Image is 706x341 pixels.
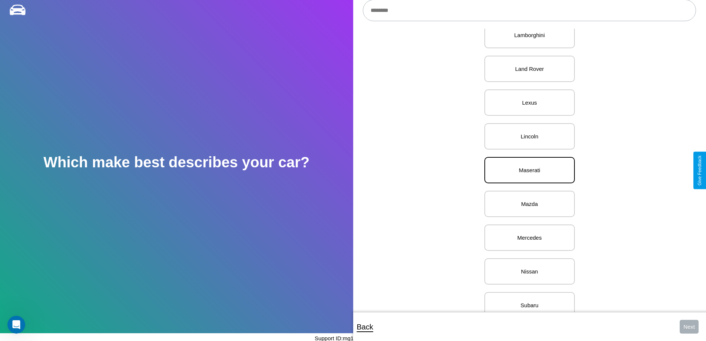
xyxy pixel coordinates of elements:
[493,300,567,310] p: Subaru
[43,154,309,171] h2: Which make best describes your car?
[7,316,25,334] iframe: Intercom live chat
[697,155,702,186] div: Give Feedback
[493,98,567,108] p: Lexus
[493,30,567,40] p: Lamborghini
[493,131,567,141] p: Lincoln
[493,233,567,243] p: Mercedes
[493,64,567,74] p: Land Rover
[493,165,567,175] p: Maserati
[357,320,373,334] p: Back
[680,320,699,334] button: Next
[493,266,567,276] p: Nissan
[493,199,567,209] p: Mazda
